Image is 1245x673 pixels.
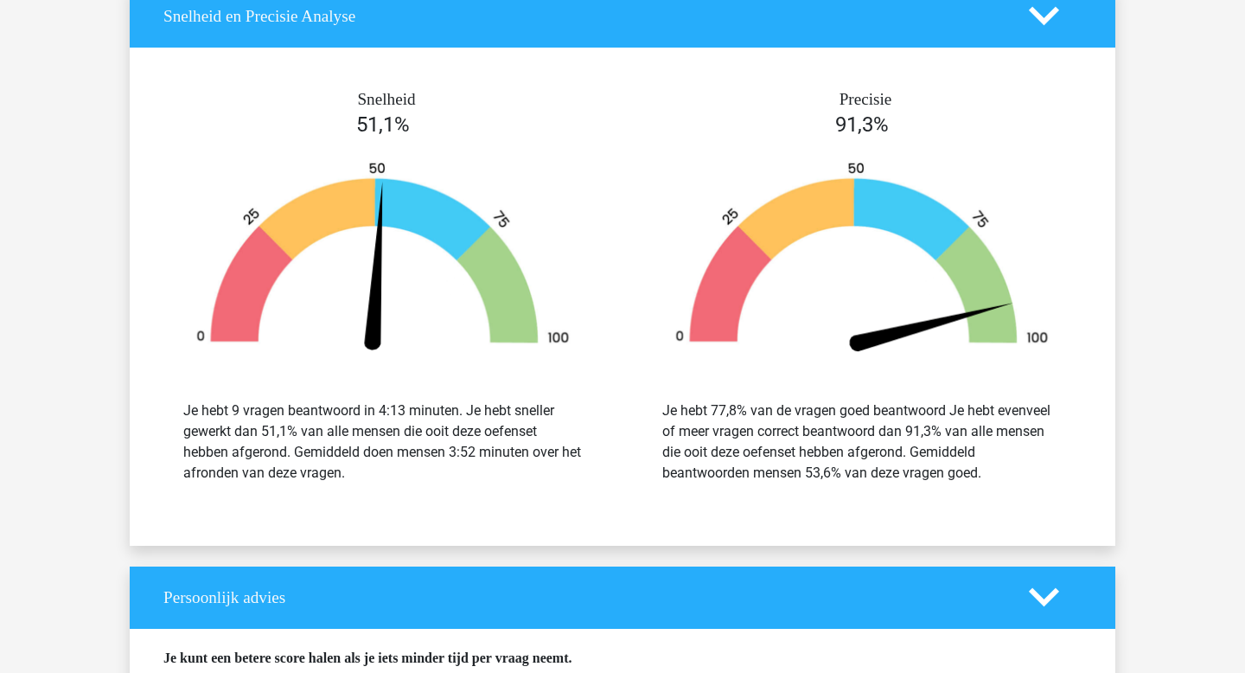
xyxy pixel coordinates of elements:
[169,161,597,359] img: 51.1dc973a8d8a8.png
[662,401,1062,484] div: Je hebt 77,8% van de vragen goed beantwoord Je hebt evenveel of meer vragen correct beantwoord da...
[356,112,410,137] span: 51,1%
[183,401,583,484] div: Je hebt 9 vragen beantwoord in 4:13 minuten. Je hebt sneller gewerkt dan 51,1% van alle mensen di...
[648,161,1076,359] img: 91.42dffeb922d7.png
[163,89,610,109] h4: Snelheid
[835,112,889,137] span: 91,3%
[163,650,1082,666] h6: Je kunt een betere score halen als je iets minder tijd per vraag neemt.
[163,587,1003,607] h4: Persoonlijk advies
[163,6,1003,26] h4: Snelheid en Precisie Analyse
[642,89,1089,109] h4: Precisie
